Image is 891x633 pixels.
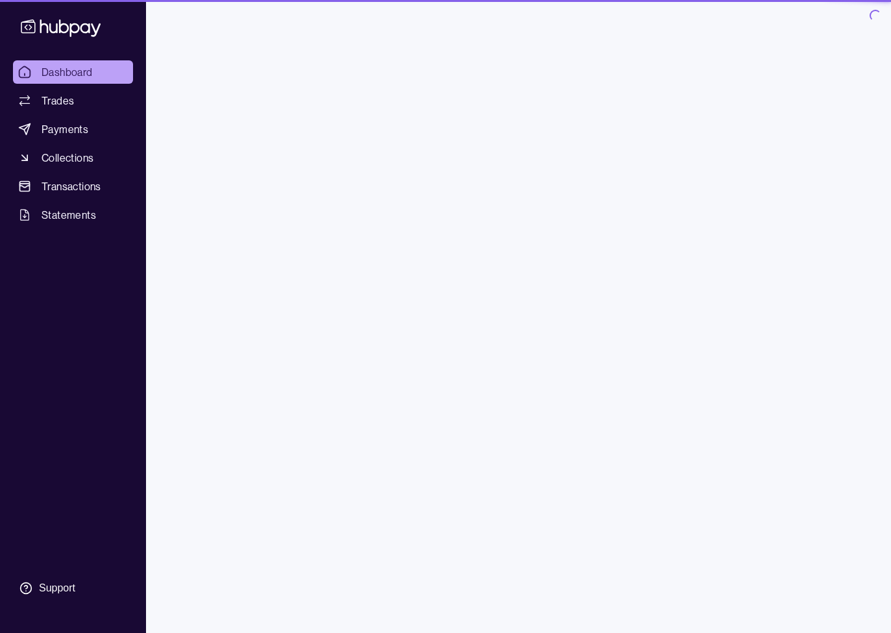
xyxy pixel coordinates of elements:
span: Payments [42,121,88,137]
h1: Dashboard [172,64,865,85]
p: Please wait a moment… [202,390,300,404]
span: Trades [42,93,74,108]
a: Trades [13,89,133,112]
span: Collections [42,150,93,166]
a: Collections [13,146,133,169]
span: Statements [42,207,96,223]
p: Z [184,22,189,36]
span: Dashboard [42,64,93,80]
span: Add funds [807,116,852,126]
a: Payments [13,118,133,141]
button: Add funds [775,106,865,135]
a: Statements [13,203,133,227]
a: Transactions [13,175,133,198]
a: Support [13,575,133,602]
span: Transactions [42,179,101,194]
h2: Recent transactions [172,355,271,369]
a: See all [837,355,865,369]
div: Support [39,581,75,595]
p: Hello, [PERSON_NAME] [208,22,306,36]
a: Dashboard [13,60,133,84]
